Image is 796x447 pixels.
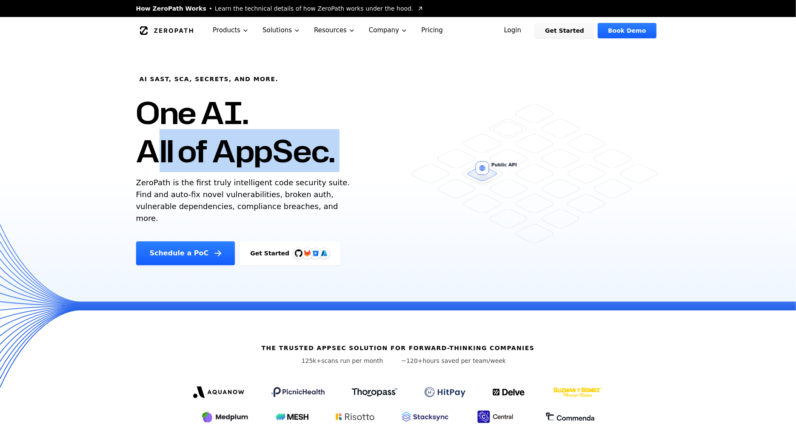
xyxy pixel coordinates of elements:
[414,17,450,44] a: Pricing
[535,23,594,38] a: Get Started
[352,388,397,396] img: Thoropass
[256,17,307,44] button: Solutions
[402,356,506,365] p: hours saved per team/week
[136,93,335,170] h1: One AI. All of AppSec.
[276,413,308,420] img: Mesh
[598,23,656,38] a: Book Demo
[321,250,328,257] img: Azure
[307,17,362,44] button: Resources
[311,249,320,258] svg: Bitbucket
[201,410,249,424] img: Medplum
[126,17,670,44] nav: Global
[262,344,535,352] h6: The Trusted AppSec solution for forward-thinking companies
[290,356,395,365] p: scans run per month
[362,17,415,44] button: Company
[215,4,414,13] span: Learn the technical details of how ZeroPath works under the hood.
[136,177,354,224] p: ZeroPath is the first truly intelligent code security suite. Find and auto-fix novel vulnerabilit...
[136,4,206,13] span: How ZeroPath Works
[302,357,322,364] span: 125k+
[136,241,235,265] a: Schedule a PoC
[553,382,603,402] img: GYG
[476,409,518,424] img: Central
[140,75,279,83] h6: AI SAST, SCA, Secrets, and more.
[402,412,448,422] img: Stacksync
[402,357,423,364] span: ~120+
[295,249,302,257] img: GitHub
[494,23,532,38] a: Login
[240,241,340,265] a: Get StartedGitHubGitLabAzure
[206,17,256,44] button: Products
[299,245,316,262] img: GitLab
[136,4,424,13] a: How ZeroPath WorksLearn the technical details of how ZeroPath works under the hood.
